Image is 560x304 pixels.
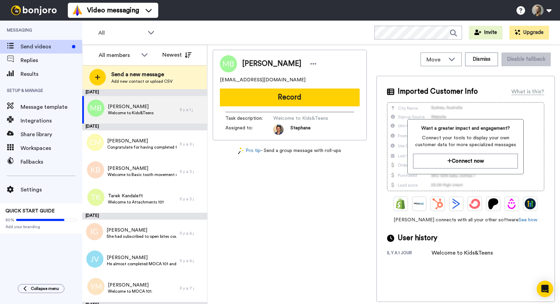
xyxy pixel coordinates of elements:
[108,289,152,294] span: Welcome to MOCA 101.
[213,147,367,154] div: - Send a group message with roll-ups
[465,52,498,66] button: Dismiss
[107,261,176,267] span: He almost completed MOCA 101 and now has purchased MOCA 201. Congratulate and extend welcome to t...
[469,26,502,39] button: Invite
[111,79,173,84] span: Add new contact or upload CSV
[5,224,77,230] span: Add your branding
[519,218,537,222] a: See how
[5,217,14,223] span: 80%
[108,103,154,110] span: [PERSON_NAME]
[99,51,138,59] div: All members
[225,125,273,135] span: Assigned to:
[398,233,437,243] span: User history
[398,86,478,97] span: Imported Customer Info
[107,234,176,239] span: She had subscribed to open bites course in the beg of the year and never accessed the course. May...
[220,77,306,83] span: [EMAIL_ADDRESS][DOMAIN_NAME]
[82,124,207,130] div: [DATE]
[451,198,462,209] img: ActiveCampaign
[180,285,204,291] div: Il y a 7 j
[509,26,549,39] button: Upgrade
[21,117,82,125] span: Integrations
[387,250,432,257] div: il y a 1 jour
[21,56,82,65] span: Replies
[18,284,64,293] button: Collapse menu
[111,70,173,79] span: Send a new message
[108,192,164,199] span: Tarek Kandaleft
[21,144,82,152] span: Workspaces
[87,134,104,151] img: cm.png
[5,209,55,213] span: QUICK START GUIDE
[21,158,82,166] span: Fallbacks
[225,115,273,122] span: Task description :
[220,89,360,106] button: Record
[238,147,261,154] a: Pro tip
[290,125,311,135] span: Stephane
[31,286,59,291] span: Collapse menu
[107,227,176,234] span: [PERSON_NAME]
[180,196,204,202] div: Il y a 3 j
[157,48,197,62] button: Newest
[86,223,103,240] img: ig.png
[501,52,551,66] button: Disable fallback
[432,249,493,257] div: Welcome to Kids&Teens
[413,135,518,148] span: Connect your tools to display your own customer data for more specialized messages
[87,189,104,206] img: tk.png
[220,55,237,72] img: Image of Myriam Berrahil
[488,198,499,209] img: Patreon
[413,125,518,132] span: Want a greater impact and engagement?
[180,169,204,174] div: Il y a 3 j
[180,231,204,236] div: Il y a 6 j
[387,217,544,223] span: [PERSON_NAME] connects with all your other software
[469,198,480,209] img: ConvertKit
[180,258,204,264] div: Il y a 6 j
[21,70,82,78] span: Results
[242,59,301,69] span: [PERSON_NAME]
[273,115,338,122] span: Welcome to Kids&Teens
[87,5,139,15] span: Video messaging
[107,138,176,144] span: [PERSON_NAME]
[21,186,82,194] span: Settings
[87,100,104,117] img: mb.png
[72,5,83,16] img: vm-color.svg
[21,103,82,111] span: Message template
[108,110,154,116] span: Welcome to Kids&Teens
[82,213,207,220] div: [DATE]
[21,43,69,51] span: Send videos
[108,165,176,172] span: [PERSON_NAME]
[238,147,244,154] img: magic-wand.svg
[98,29,144,37] span: All
[21,130,82,139] span: Share library
[180,107,204,113] div: Il y a 1 j
[273,125,284,135] img: da5f5293-2c7b-4288-972f-10acbc376891-1597253892.jpg
[426,56,445,64] span: Move
[180,141,204,147] div: Il y a 3 j
[525,198,536,209] img: GoHighLevel
[8,5,60,15] img: bj-logo-header-white.svg
[511,87,544,96] div: What is this?
[87,278,104,295] img: ym.png
[107,144,176,150] span: Congratulate for having completed free intro course
[395,198,406,209] img: Shopify
[537,281,553,297] div: Open Intercom Messenger
[108,199,164,205] span: Welcome to Attachments 101
[107,254,176,261] span: [PERSON_NAME]
[82,89,207,96] div: [DATE]
[86,250,103,268] img: jv.png
[413,154,518,168] button: Connect now
[432,198,443,209] img: Hubspot
[414,198,425,209] img: Ontraport
[108,282,152,289] span: [PERSON_NAME]
[506,198,517,209] img: Drip
[87,161,104,178] img: kb.png
[108,172,176,177] span: Welcome to Basic tooth movement mechanics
